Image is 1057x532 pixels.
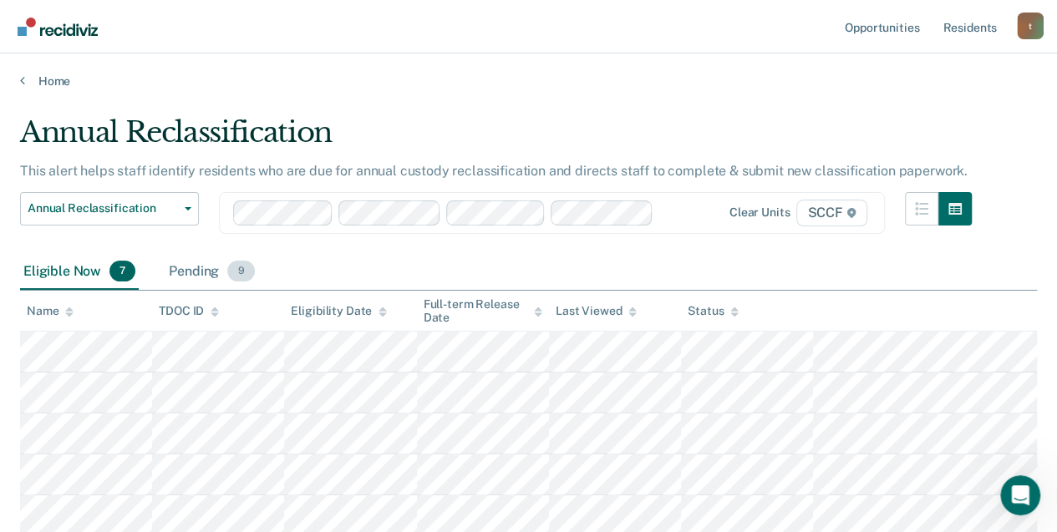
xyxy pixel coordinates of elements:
div: Eligible Now7 [20,254,139,291]
div: Last Viewed [556,304,637,318]
div: t [1017,13,1044,39]
div: Pending9 [165,254,257,291]
a: Home [20,73,1037,89]
div: Name [27,304,74,318]
img: Recidiviz [18,18,98,36]
div: Full-term Release Date [424,297,542,326]
button: Profile dropdown button [1017,13,1044,39]
span: 7 [109,261,135,282]
span: SCCF [796,200,866,226]
div: Eligibility Date [291,304,387,318]
p: This alert helps staff identify residents who are due for annual custody reclassification and dir... [20,163,968,179]
span: Annual Reclassification [28,201,178,215]
iframe: Intercom live chat [1000,475,1040,515]
div: Status [688,304,739,318]
div: Annual Reclassification [20,115,972,163]
span: 9 [227,261,254,282]
button: Annual Reclassification [20,192,199,225]
div: Clear units [729,205,790,220]
div: TDOC ID [159,304,219,318]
